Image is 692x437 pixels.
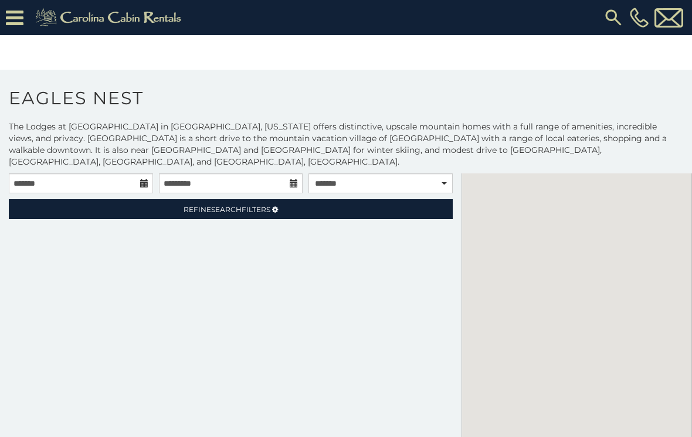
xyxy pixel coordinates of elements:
[9,199,453,219] a: RefineSearchFilters
[627,8,652,28] a: [PHONE_NUMBER]
[184,205,270,214] span: Refine Filters
[29,6,191,29] img: Khaki-logo.png
[211,205,242,214] span: Search
[603,7,624,28] img: search-regular.svg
